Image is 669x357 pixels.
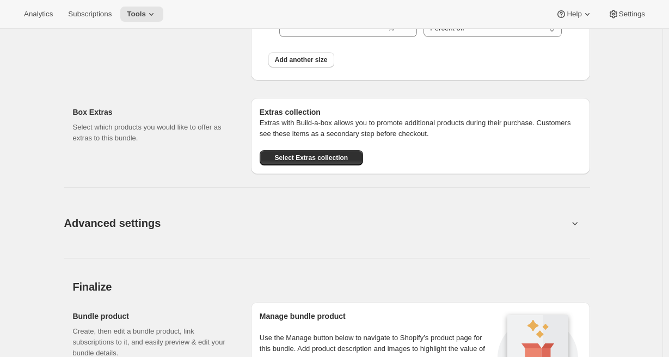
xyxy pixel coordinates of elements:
[275,56,328,64] span: Add another size
[260,118,581,139] p: Extras with Build-a-box allows you to promote additional products during their purchase. Customer...
[73,311,234,322] h2: Bundle product
[68,10,112,19] span: Subscriptions
[274,153,348,162] span: Select Extras collection
[62,7,118,22] button: Subscriptions
[549,7,599,22] button: Help
[73,107,234,118] h2: Box Extras
[567,10,581,19] span: Help
[619,10,645,19] span: Settings
[260,107,581,118] h6: Extras collection
[127,10,146,19] span: Tools
[260,311,494,322] h2: Manage bundle product
[58,202,575,244] button: Advanced settings
[17,7,59,22] button: Analytics
[120,7,163,22] button: Tools
[602,7,652,22] button: Settings
[64,214,161,232] span: Advanced settings
[268,52,334,67] button: Add another size
[260,150,363,165] button: Select Extras collection
[73,122,234,144] p: Select which products you would like to offer as extras to this bundle.
[24,10,53,19] span: Analytics
[73,280,590,293] h2: Finalize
